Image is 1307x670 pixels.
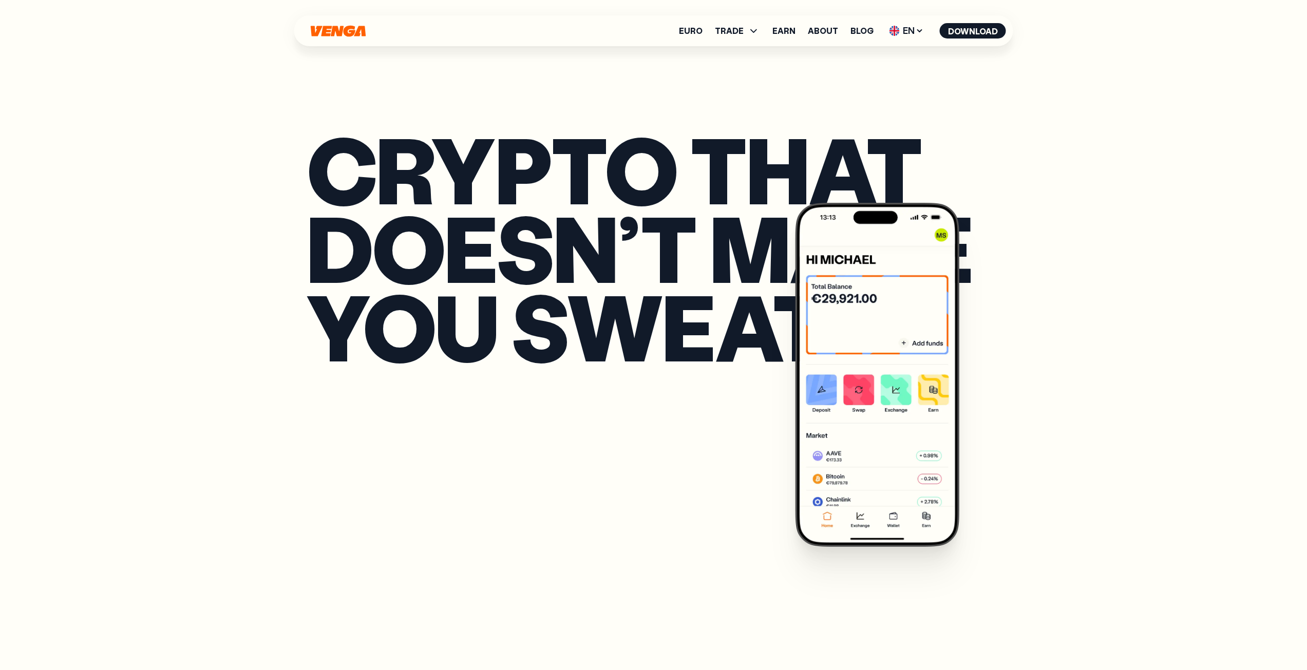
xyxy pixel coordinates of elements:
p: Crypto that doesn’t make you sweat [307,129,1001,365]
a: Earn [772,27,795,35]
span: EN [886,23,927,39]
a: Euro [679,27,703,35]
a: Blog [850,27,874,35]
svg: Home [310,25,367,37]
img: Venga app main [795,203,959,547]
button: Download [940,23,1006,39]
a: About [808,27,838,35]
img: flag-uk [889,26,900,36]
span: TRADE [715,27,744,35]
span: TRADE [715,25,760,37]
